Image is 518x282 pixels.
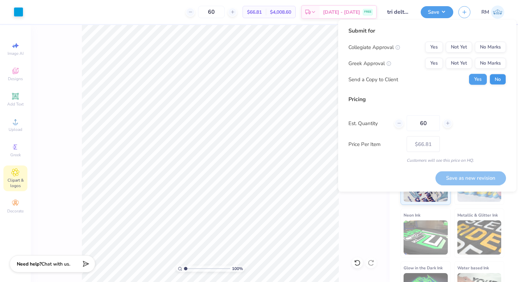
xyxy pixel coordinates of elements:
span: Decorate [7,208,24,214]
span: Clipart & logos [3,177,27,188]
span: 100 % [232,266,243,272]
span: Water based Ink [457,264,489,271]
div: Collegiate Approval [348,43,400,51]
span: Chat with us. [41,261,70,267]
span: $4,008.60 [270,9,291,16]
button: Yes [425,58,443,69]
label: Price Per Item [348,140,402,148]
input: – – [198,6,225,18]
span: Designs [8,76,23,82]
div: Greek Approval [348,59,391,67]
label: Est. Quantity [348,119,389,127]
button: Save [421,6,453,18]
div: Send a Copy to Client [348,75,398,83]
button: Not Yet [446,42,472,53]
div: Pricing [348,95,506,103]
input: Untitled Design [382,5,416,19]
span: Greek [10,152,21,158]
div: Submit for [348,27,506,35]
button: Yes [425,42,443,53]
input: – – [407,115,440,131]
img: Riley Mcdonald [491,5,504,19]
span: RM [481,8,489,16]
span: Image AI [8,51,24,56]
button: No Marks [475,58,506,69]
button: No [490,74,506,85]
span: [DATE] - [DATE] [323,9,360,16]
strong: Need help? [17,261,41,267]
div: Customers will see this price on HQ. [348,157,506,163]
span: $66.81 [247,9,262,16]
button: Yes [469,74,487,85]
img: Metallic & Glitter Ink [457,220,502,255]
button: No Marks [475,42,506,53]
span: Neon Ink [404,211,420,219]
a: RM [481,5,504,19]
span: FREE [364,10,371,14]
button: Not Yet [446,58,472,69]
span: Upload [9,127,22,132]
span: Metallic & Glitter Ink [457,211,498,219]
img: Neon Ink [404,220,448,255]
span: Add Text [7,101,24,107]
span: Glow in the Dark Ink [404,264,443,271]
